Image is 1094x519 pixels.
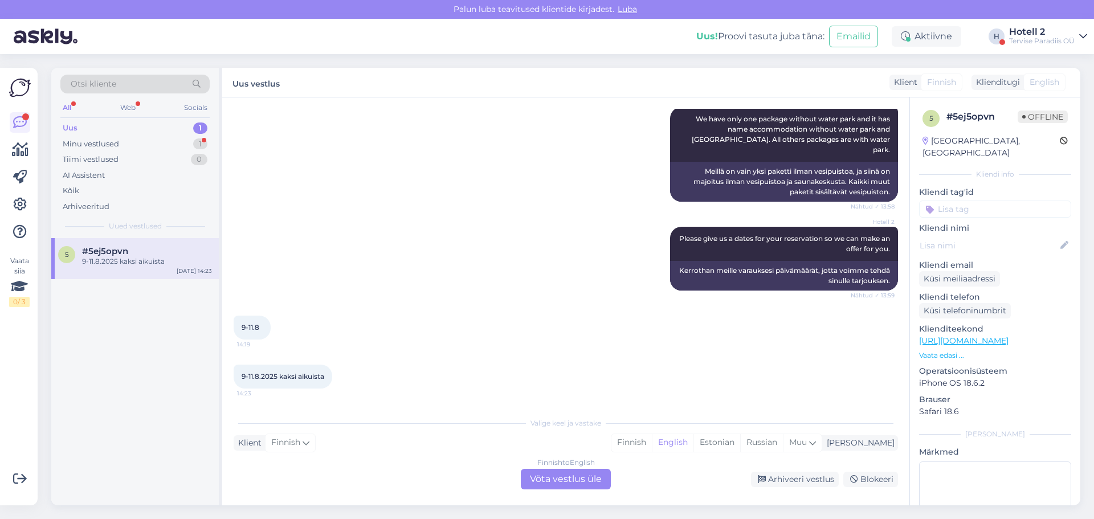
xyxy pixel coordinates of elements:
div: Finnish to English [537,457,595,468]
div: H [989,28,1005,44]
p: Vaata edasi ... [919,350,1071,361]
span: Please give us a dates for your reservation so we can make an offer for you. [679,234,892,253]
div: Aktiivne [892,26,961,47]
span: Hotell 2 [852,218,895,226]
div: AI Assistent [63,170,105,181]
input: Lisa nimi [920,239,1058,252]
span: We have only one package without water park and it has name accommodation without water park and ... [692,115,892,154]
div: Küsi meiliaadressi [919,271,1000,287]
label: Uus vestlus [232,75,280,90]
div: [DATE] 14:23 [177,267,212,275]
div: Tervise Paradiis OÜ [1009,36,1075,46]
div: # 5ej5opvn [946,110,1018,124]
div: Estonian [693,434,740,451]
div: Socials [182,100,210,115]
input: Lisa tag [919,201,1071,218]
div: Meillä on vain yksi paketti ilman vesipuistoa, ja siinä on majoitus ilman vesipuistoa ja saunakes... [670,162,898,202]
span: 14:23 [237,389,280,398]
div: [GEOGRAPHIC_DATA], [GEOGRAPHIC_DATA] [922,135,1060,159]
div: 0 / 3 [9,297,30,307]
p: Klienditeekond [919,323,1071,335]
span: English [1030,76,1059,88]
p: Märkmed [919,446,1071,458]
div: All [60,100,74,115]
div: Vaata siia [9,256,30,307]
div: 1 [193,138,207,150]
div: Proovi tasuta juba täna: [696,30,824,43]
div: Klient [234,437,262,449]
button: Emailid [829,26,878,47]
div: 1 [193,122,207,134]
div: Küsi telefoninumbrit [919,303,1011,318]
div: Hotell 2 [1009,27,1075,36]
p: iPhone OS 18.6.2 [919,377,1071,389]
p: Kliendi telefon [919,291,1071,303]
span: Luba [614,4,640,14]
span: #5ej5opvn [82,246,128,256]
span: Nähtud ✓ 13:58 [851,202,895,211]
div: Blokeeri [843,472,898,487]
div: English [652,434,693,451]
span: Finnish [927,76,956,88]
div: Klient [889,76,917,88]
span: 14:19 [237,340,280,349]
span: Uued vestlused [109,221,162,231]
p: Kliendi tag'id [919,186,1071,198]
div: [PERSON_NAME] [822,437,895,449]
div: 9-11.8.2025 kaksi aikuista [82,256,212,267]
div: Finnish [611,434,652,451]
a: [URL][DOMAIN_NAME] [919,336,1009,346]
div: Võta vestlus üle [521,469,611,489]
span: 9-11.8.2025 kaksi aikuista [242,372,324,381]
span: Offline [1018,111,1068,123]
div: Russian [740,434,783,451]
p: Safari 18.6 [919,406,1071,418]
div: Web [118,100,138,115]
p: Brauser [919,394,1071,406]
span: 5 [929,114,933,122]
div: Tiimi vestlused [63,154,119,165]
div: Arhiveeri vestlus [751,472,839,487]
div: Minu vestlused [63,138,119,150]
span: Otsi kliente [71,78,116,90]
p: Operatsioonisüsteem [919,365,1071,377]
p: Kliendi nimi [919,222,1071,234]
div: Arhiveeritud [63,201,109,212]
span: Nähtud ✓ 13:59 [851,291,895,300]
img: Askly Logo [9,77,31,99]
div: Klienditugi [971,76,1020,88]
div: Valige keel ja vastake [234,418,898,428]
span: Finnish [271,436,300,449]
div: Kliendi info [919,169,1071,179]
div: [PERSON_NAME] [919,429,1071,439]
div: Kõik [63,185,79,197]
div: 0 [191,154,207,165]
div: Kerrothan meille varauksesi päivämäärät, jotta voimme tehdä sinulle tarjouksen. [670,261,898,291]
span: Muu [789,437,807,447]
p: Kliendi email [919,259,1071,271]
span: 9-11.8 [242,323,259,332]
b: Uus! [696,31,718,42]
div: Uus [63,122,77,134]
a: Hotell 2Tervise Paradiis OÜ [1009,27,1087,46]
span: 5 [65,250,69,259]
